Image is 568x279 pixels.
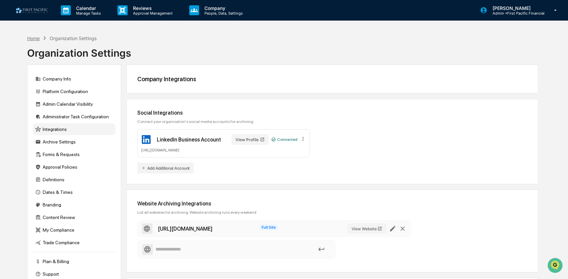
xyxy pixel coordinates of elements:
[128,5,176,11] p: Reviews
[33,123,115,135] div: Integrations
[158,226,212,232] div: https://fp-financial.com/
[7,84,12,89] div: 🖐️
[33,255,115,267] div: Plan & Billing
[347,223,386,234] button: View Website
[260,224,278,230] span: Full Site
[33,224,115,236] div: My Compliance
[45,81,85,93] a: 🗄️Attestations
[487,5,545,11] p: [PERSON_NAME]
[13,84,43,90] span: Preclearance
[7,97,12,102] div: 🔎
[33,199,115,211] div: Branding
[27,42,131,59] div: Organization Settings
[137,210,527,215] div: List all websites for archiving. Website archiving runs every weekend
[16,7,48,14] img: logo
[13,96,42,103] span: Data Lookup
[71,11,104,16] p: Manage Tasks
[7,14,120,25] p: How can we help?
[33,98,115,110] div: Admin Calendar Visibility
[47,112,80,117] a: Powered byPylon
[232,134,269,145] button: View Profile
[199,11,246,16] p: People, Data, Settings
[128,11,176,16] p: Approval Management
[22,57,84,63] div: We're available if you need us!
[66,112,80,117] span: Pylon
[141,147,306,152] div: [URL][DOMAIN_NAME]
[33,161,115,173] div: Approval Policies
[137,76,527,83] div: Company Integrations
[33,186,115,198] div: Dates & Times
[487,11,545,16] p: Admin • First Pacific Financial
[137,200,527,207] div: Website Archiving Integrations
[547,257,565,275] iframe: Open customer support
[33,73,115,85] div: Company Info
[33,111,115,123] div: Administrator Task Configuration
[137,119,527,124] div: Connect your organization's social media accounts for archiving
[137,110,527,116] div: Social Integrations
[4,93,44,105] a: 🔎Data Lookup
[33,237,115,249] div: Trade Compliance
[22,51,109,57] div: Start new chat
[50,35,97,41] div: Organization Settings
[4,81,45,93] a: 🖐️Preclearance
[33,174,115,186] div: Definitions
[33,211,115,223] div: Content Review
[137,163,194,173] button: Add Additional Account
[271,137,297,142] div: Connected
[7,51,19,63] img: 1746055101610-c473b297-6a78-478c-a979-82029cc54cd1
[33,136,115,148] div: Archive Settings
[199,5,246,11] p: Company
[55,84,82,90] span: Attestations
[141,134,152,145] img: LinkedIn Business Account Icon
[157,137,221,143] div: LinkedIn Business Account
[48,84,53,89] div: 🗄️
[33,148,115,160] div: Forms & Requests
[33,85,115,97] div: Platform Configuration
[112,53,120,61] button: Start new chat
[27,35,40,41] div: Home
[71,5,104,11] p: Calendar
